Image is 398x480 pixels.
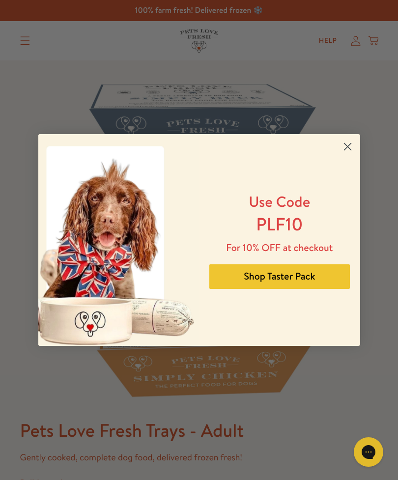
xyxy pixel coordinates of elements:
[226,241,333,254] span: For 10% OFF at checkout
[38,134,199,346] img: 90083654-52f2-4de1-9965-d556b4c9d4d9.jpeg
[339,138,356,155] button: Close dialog
[209,264,350,289] button: Shop Taster Pack
[349,434,388,470] iframe: Gorgias live chat messenger
[256,212,303,236] span: PLF10
[249,191,310,212] span: Use Code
